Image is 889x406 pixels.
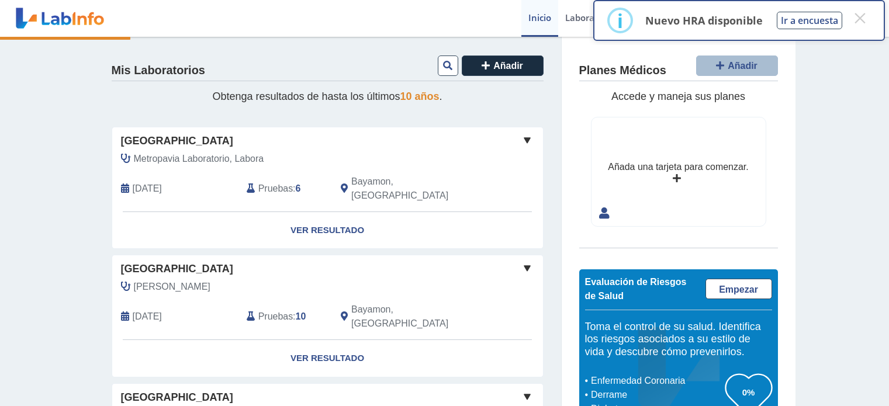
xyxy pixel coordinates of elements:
[296,183,301,193] b: 6
[400,91,440,102] span: 10 años
[579,64,666,78] h4: Planes Médicos
[133,310,162,324] span: 2025-01-25
[645,13,763,27] p: Nuevo HRA disponible
[121,261,233,277] span: [GEOGRAPHIC_DATA]
[611,91,745,102] span: Accede y maneja sus planes
[493,61,523,71] span: Añadir
[588,388,725,402] li: Derrame
[588,374,725,388] li: Enfermedad Coronaria
[134,152,264,166] span: Metropavia Laboratorio, Labora
[112,212,543,249] a: Ver Resultado
[133,182,162,196] span: 2025-10-11
[849,8,870,29] button: Close this dialog
[696,55,778,76] button: Añadir
[112,340,543,377] a: Ver Resultado
[462,55,544,76] button: Añadir
[585,321,772,359] h5: Toma el control de su salud. Identifica los riesgos asociados a su estilo de vida y descubre cómo...
[728,61,757,71] span: Añadir
[351,175,480,203] span: Bayamon, PR
[351,303,480,331] span: Bayamon, PR
[258,182,293,196] span: Pruebas
[719,284,758,294] span: Empezar
[212,91,442,102] span: Obtenga resultados de hasta los últimos .
[777,12,842,29] button: Ir a encuesta
[134,280,210,294] span: Ambert, Luis
[238,303,332,331] div: :
[121,133,233,149] span: [GEOGRAPHIC_DATA]
[725,385,772,400] h3: 0%
[617,10,623,31] div: i
[608,160,748,174] div: Añada una tarjeta para comenzar.
[585,277,687,301] span: Evaluación de Riesgos de Salud
[121,390,233,405] span: [GEOGRAPHIC_DATA]
[296,311,306,321] b: 10
[705,279,772,299] a: Empezar
[112,64,205,78] h4: Mis Laboratorios
[238,175,332,203] div: :
[258,310,293,324] span: Pruebas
